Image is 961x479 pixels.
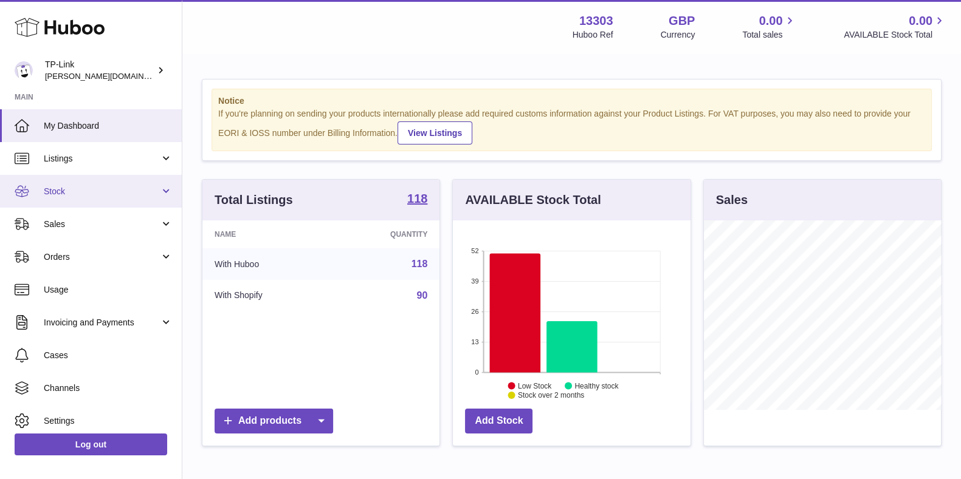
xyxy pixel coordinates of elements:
[475,369,479,376] text: 0
[575,381,619,390] text: Healthy stock
[15,61,33,80] img: susie.li@tp-link.com
[218,95,925,107] strong: Notice
[716,192,748,208] h3: Sales
[518,391,584,399] text: Stock over 2 months
[398,121,472,144] a: View Listings
[472,247,479,254] text: 52
[417,290,428,301] a: 90
[669,13,695,29] strong: GBP
[909,13,932,29] span: 0.00
[44,219,160,230] span: Sales
[844,29,946,41] span: AVAILABLE Stock Total
[759,13,783,29] span: 0.00
[412,259,428,269] a: 118
[465,409,532,433] a: Add Stock
[202,220,330,248] th: Name
[44,186,160,197] span: Stock
[45,71,307,81] span: [PERSON_NAME][DOMAIN_NAME][EMAIL_ADDRESS][DOMAIN_NAME]
[44,120,173,132] span: My Dashboard
[661,29,695,41] div: Currency
[518,381,552,390] text: Low Stock
[45,59,154,82] div: TP-Link
[44,317,160,328] span: Invoicing and Payments
[202,280,330,311] td: With Shopify
[742,29,796,41] span: Total sales
[407,192,427,205] strong: 118
[472,308,479,315] text: 26
[472,277,479,285] text: 39
[44,415,173,427] span: Settings
[218,108,925,144] div: If you're planning on sending your products internationally please add required customs informati...
[465,192,601,208] h3: AVAILABLE Stock Total
[44,350,173,361] span: Cases
[742,13,796,41] a: 0.00 Total sales
[44,382,173,394] span: Channels
[330,220,439,248] th: Quantity
[215,409,333,433] a: Add products
[44,251,160,263] span: Orders
[15,433,167,455] a: Log out
[472,338,479,345] text: 13
[44,153,160,165] span: Listings
[202,248,330,280] td: With Huboo
[573,29,613,41] div: Huboo Ref
[844,13,946,41] a: 0.00 AVAILABLE Stock Total
[215,192,293,208] h3: Total Listings
[407,192,427,207] a: 118
[44,284,173,296] span: Usage
[579,13,613,29] strong: 13303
